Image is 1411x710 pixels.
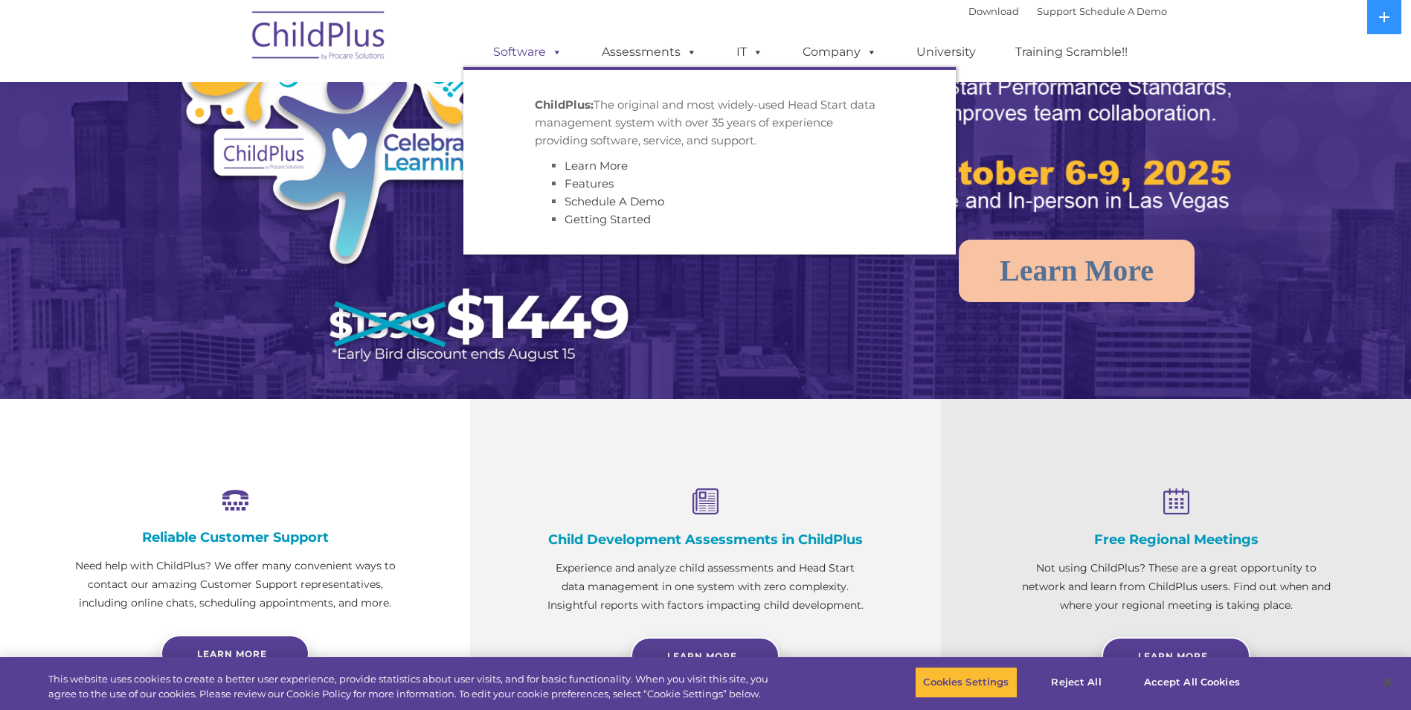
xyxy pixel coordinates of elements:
[74,529,396,546] h4: Reliable Customer Support
[565,212,651,226] a: Getting Started
[1102,637,1250,674] a: Learn More
[197,648,267,659] span: Learn more
[915,667,1017,698] button: Cookies Settings
[631,637,780,674] a: Learn More
[74,557,396,613] p: Need help with ChildPlus? We offer many convenient ways to contact our amazing Customer Support r...
[207,159,270,170] span: Phone number
[968,5,1167,17] font: |
[901,37,991,67] a: University
[968,5,1019,17] a: Download
[788,37,892,67] a: Company
[535,97,594,112] strong: ChildPlus:
[245,1,393,75] img: ChildPlus by Procare Solutions
[1138,650,1208,662] span: Learn More
[587,37,712,67] a: Assessments
[207,98,252,109] span: Last name
[565,159,628,173] a: Learn More
[1015,531,1337,548] h4: Free Regional Meetings
[1079,5,1167,17] a: Schedule A Demo
[535,96,884,150] p: The original and most widely-used Head Start data management system with over 35 years of experie...
[48,672,776,701] div: This website uses cookies to create a better user experience, provide statistics about user visit...
[544,559,866,615] p: Experience and analyze child assessments and Head Start data management in one system with zero c...
[1030,667,1123,698] button: Reject All
[1371,666,1404,699] button: Close
[667,650,737,662] span: Learn More
[565,176,614,191] a: Features
[161,635,309,672] a: Learn more
[478,37,577,67] a: Software
[1015,559,1337,615] p: Not using ChildPlus? These are a great opportunity to network and learn from ChildPlus users. Fin...
[721,37,778,67] a: IT
[565,194,664,208] a: Schedule A Demo
[959,240,1195,302] a: Learn More
[1136,667,1248,698] button: Accept All Cookies
[1000,37,1142,67] a: Training Scramble!!
[544,531,866,548] h4: Child Development Assessments in ChildPlus
[1037,5,1076,17] a: Support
